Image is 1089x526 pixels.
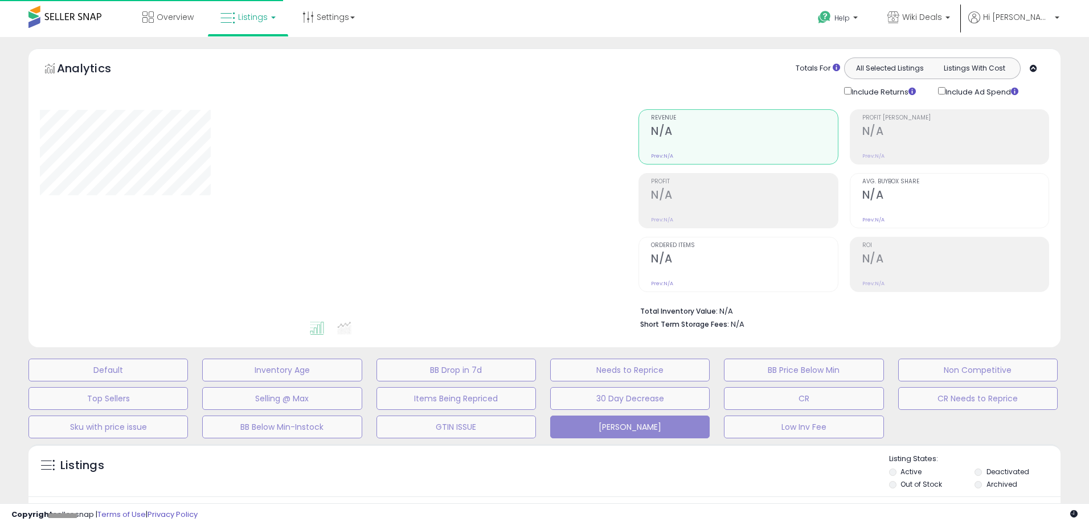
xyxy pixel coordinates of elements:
button: All Selected Listings [848,61,932,76]
button: Low Inv Fee [724,416,883,438]
h5: Analytics [57,60,133,79]
button: Listings With Cost [932,61,1017,76]
button: CR [724,387,883,410]
button: Inventory Age [202,359,362,381]
button: CR Needs to Reprice [898,387,1058,410]
div: Include Ad Spend [930,85,1037,98]
li: N/A [640,303,1041,317]
span: Ordered Items [651,243,837,249]
i: Get Help [817,10,832,24]
h2: N/A [862,252,1049,268]
button: Non Competitive [898,359,1058,381]
a: Help [809,2,869,37]
small: Prev: N/A [651,280,673,287]
small: Prev: N/A [862,153,885,159]
button: BB Drop in 7d [376,359,536,381]
a: Hi [PERSON_NAME] [968,11,1059,37]
span: Avg. Buybox Share [862,179,1049,185]
div: Include Returns [836,85,930,98]
h2: N/A [862,125,1049,140]
span: Help [834,13,850,23]
small: Prev: N/A [651,153,673,159]
h2: N/A [651,252,837,268]
small: Prev: N/A [651,216,673,223]
button: BB Price Below Min [724,359,883,381]
h2: N/A [862,188,1049,204]
button: Sku with price issue [28,416,188,438]
button: Top Sellers [28,387,188,410]
span: Profit [651,179,837,185]
span: Revenue [651,115,837,121]
span: Wiki Deals [902,11,942,23]
h2: N/A [651,125,837,140]
div: seller snap | | [11,509,198,520]
span: Overview [157,11,194,23]
strong: Copyright [11,509,53,520]
button: GTIN ISSUE [376,416,536,438]
button: Default [28,359,188,381]
b: Short Term Storage Fees: [640,319,729,329]
button: 30 Day Decrease [550,387,710,410]
b: Total Inventory Value: [640,306,718,316]
button: BB Below Min-Instock [202,416,362,438]
button: [PERSON_NAME] [550,416,710,438]
button: Needs to Reprice [550,359,710,381]
span: Profit [PERSON_NAME] [862,115,1049,121]
span: Listings [238,11,268,23]
button: Items Being Repriced [376,387,536,410]
small: Prev: N/A [862,216,885,223]
span: N/A [731,319,744,330]
div: Totals For [796,63,840,74]
small: Prev: N/A [862,280,885,287]
h2: N/A [651,188,837,204]
span: ROI [862,243,1049,249]
span: Hi [PERSON_NAME] [983,11,1051,23]
button: Selling @ Max [202,387,362,410]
